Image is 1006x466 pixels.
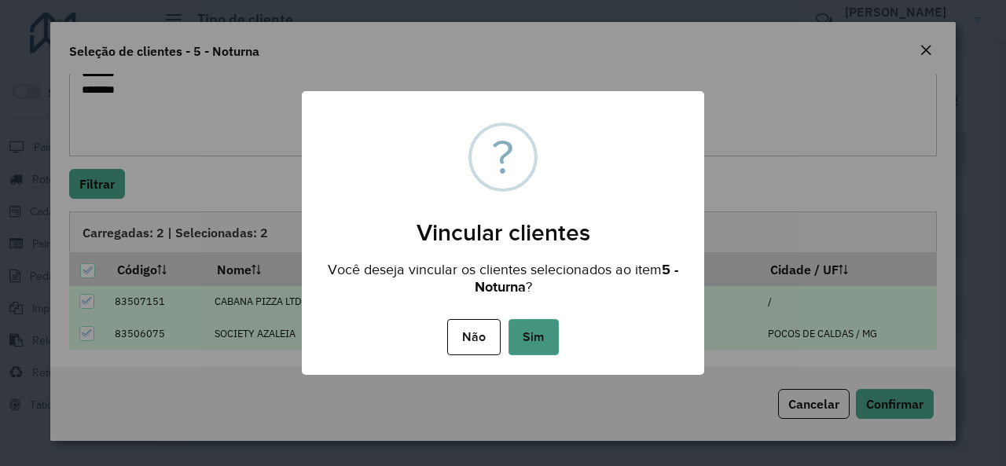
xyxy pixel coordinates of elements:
[302,200,704,247] h2: Vincular clientes
[492,126,514,189] div: ?
[447,319,500,355] button: Não
[302,247,704,299] div: Você deseja vincular os clientes selecionados ao item ?
[475,262,679,295] strong: 5 - Noturna
[509,319,559,355] button: Sim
